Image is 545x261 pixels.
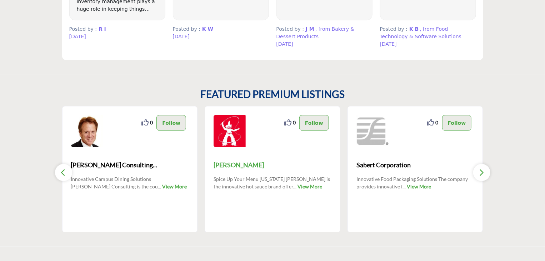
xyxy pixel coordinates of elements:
a: View More [297,184,322,190]
b: Porter Khouw Consulting, Inc. [71,156,189,175]
span: I [104,26,106,32]
span: K [202,26,206,32]
p: Posted by : [380,25,476,40]
p: Innovative Food Packaging Solutions The company provides innovative f [356,176,474,190]
span: 0 [150,119,153,127]
p: Follow [448,119,466,127]
span: 0 [293,119,296,127]
span: [DATE] [380,41,397,47]
span: K [409,26,413,32]
span: Sabert Corporation [356,161,474,170]
span: [DATE] [173,34,190,39]
a: View More [162,184,187,190]
p: Posted by : [276,25,372,40]
span: J [306,26,307,32]
span: B [415,26,419,32]
a: Sabert Corporation [356,156,474,175]
span: M [309,26,314,32]
img: Porter Khouw Consulting, Inc. [71,115,103,147]
a: [PERSON_NAME] [214,156,331,175]
p: Posted by : [173,25,269,33]
img: Sabert Corporation [356,115,389,147]
p: Innovative Campus Dining Solutions [PERSON_NAME] Consulting is the cou [71,176,189,190]
button: Follow [156,115,186,131]
button: Follow [299,115,329,131]
p: Spice Up Your Menu [US_STATE] [PERSON_NAME] is the innovative hot sauce brand offer [214,176,331,190]
span: [DATE] [276,41,293,47]
a: View More [407,184,431,190]
span: R [99,26,102,32]
span: W [208,26,213,32]
span: , from Bakery & Dessert Products [276,26,355,39]
p: Posted by : [69,25,165,33]
span: [PERSON_NAME] Consulting... [71,161,189,170]
img: TW Garner [214,115,246,147]
span: , from Food Technology & Software Solutions [380,26,462,39]
span: [DATE] [69,34,86,39]
h2: FEATURED PREMIUM LISTINGS [200,89,345,101]
span: ... [293,184,296,190]
span: 0 [436,119,439,127]
button: Follow [442,115,472,131]
a: [PERSON_NAME] Consulting... [71,156,189,175]
span: ... [158,184,161,190]
span: ... [402,184,406,190]
span: [PERSON_NAME] [214,161,331,170]
p: Follow [305,119,323,127]
b: TW Garner [214,156,331,175]
p: Follow [162,119,180,127]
